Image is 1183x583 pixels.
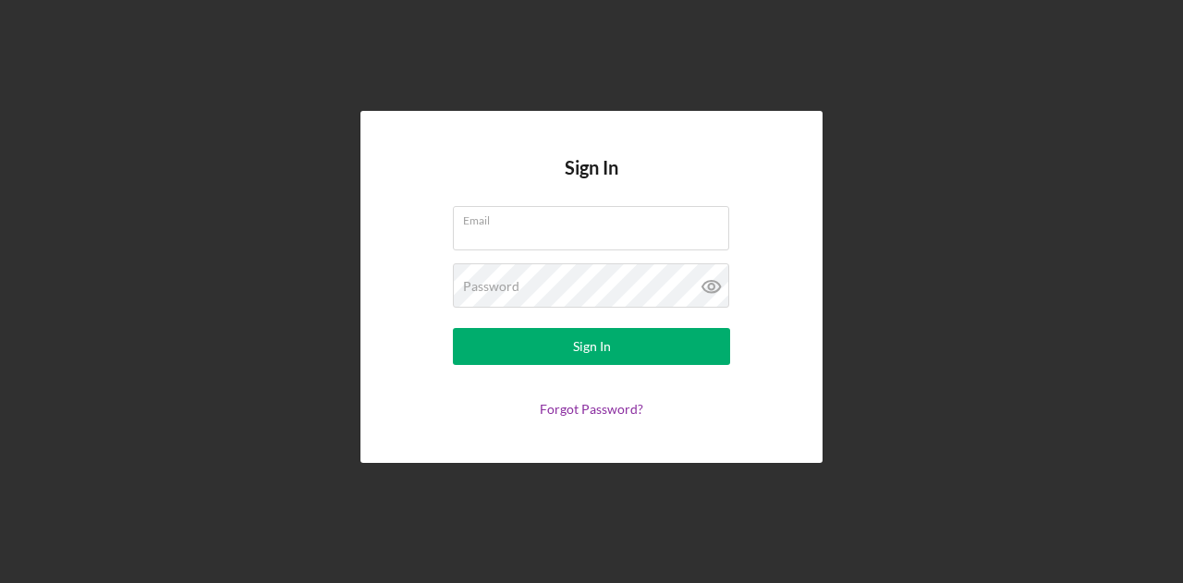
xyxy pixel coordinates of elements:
a: Forgot Password? [540,401,643,417]
label: Email [463,207,729,227]
label: Password [463,279,519,294]
div: Sign In [573,328,611,365]
h4: Sign In [565,157,618,206]
button: Sign In [453,328,730,365]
